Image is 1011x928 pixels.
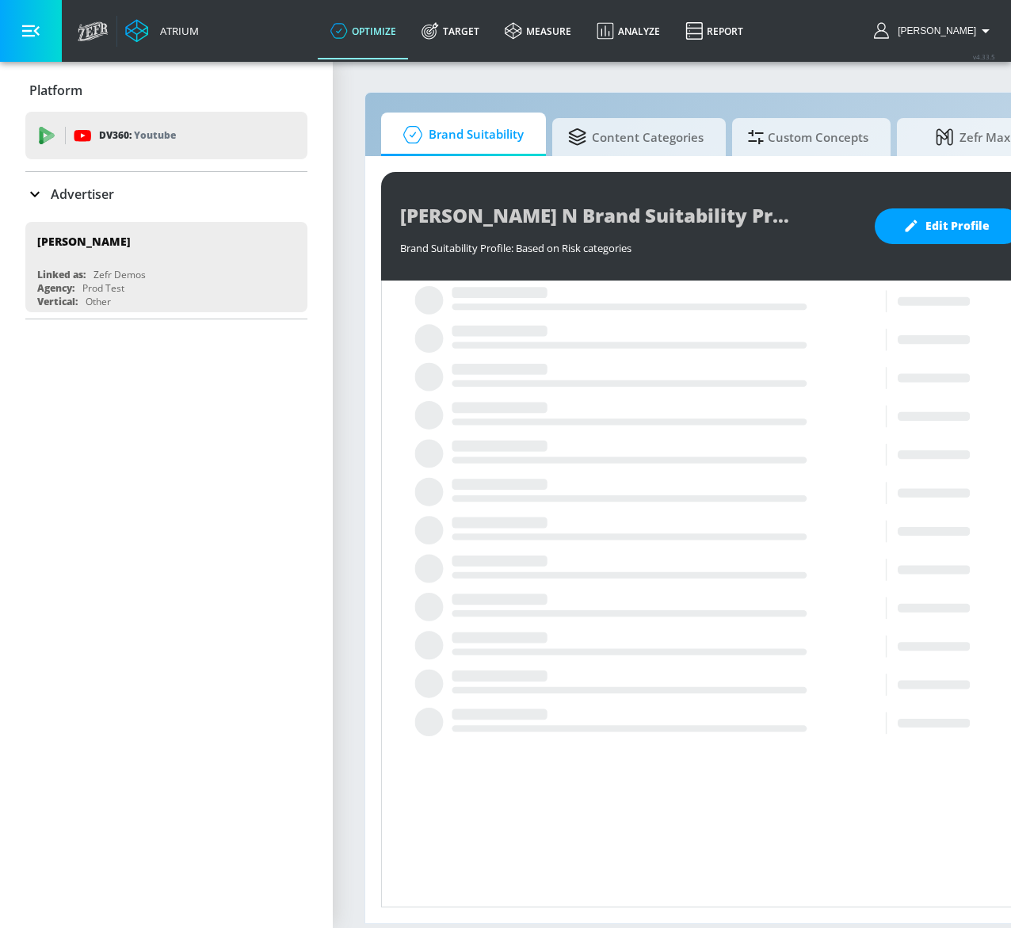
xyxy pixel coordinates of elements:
div: Prod Test [82,281,124,295]
div: Other [86,295,111,308]
div: DV360: Youtube [25,112,307,159]
p: Youtube [134,127,176,143]
button: [PERSON_NAME] [874,21,995,40]
span: Edit Profile [906,216,990,236]
div: [PERSON_NAME] [37,234,131,249]
p: DV360: [99,127,176,144]
div: [PERSON_NAME]Linked as:Zefr DemosAgency:Prod TestVertical:Other [25,222,307,312]
span: login as: charles.sun@zefr.com [891,25,976,36]
div: Platform [25,68,307,113]
a: measure [492,2,584,59]
p: Advertiser [51,185,114,203]
a: Report [673,2,756,59]
a: optimize [318,2,409,59]
div: Vertical: [37,295,78,308]
div: Advertiser [25,172,307,216]
span: v 4.33.5 [973,52,995,61]
div: Atrium [154,24,199,38]
span: Content Categories [568,118,704,156]
div: Brand Suitability Profile: Based on Risk categories [400,233,859,255]
div: Agency: [37,281,74,295]
span: Custom Concepts [748,118,868,156]
div: Linked as: [37,268,86,281]
div: Zefr Demos [93,268,146,281]
a: Target [409,2,492,59]
span: Brand Suitability [397,116,524,154]
p: Platform [29,82,82,99]
a: Atrium [125,19,199,43]
a: Analyze [584,2,673,59]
